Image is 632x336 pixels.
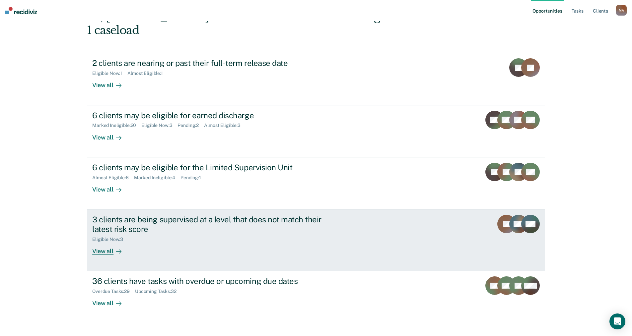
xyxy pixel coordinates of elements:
[87,157,545,209] a: 6 clients may be eligible for the Limited Supervision UnitAlmost Eligible:6Marked Ineligible:4Pen...
[87,271,545,323] a: 36 clients have tasks with overdue or upcoming due datesOverdue Tasks:29Upcoming Tasks:32View all
[92,163,325,172] div: 6 clients may be eligible for the Limited Supervision Unit
[87,53,545,105] a: 2 clients are nearing or past their full-term release dateEligible Now:1Almost Eligible:1View all
[609,313,625,329] div: Open Intercom Messenger
[134,175,180,181] div: Marked Ineligible : 4
[180,175,206,181] div: Pending : 1
[92,128,129,141] div: View all
[87,105,545,157] a: 6 clients may be eligible for earned dischargeMarked Ineligible:20Eligible Now:3Pending:2Almost E...
[92,180,129,193] div: View all
[92,111,325,120] div: 6 clients may be eligible for earned discharge
[87,10,454,37] div: Hi, [PERSON_NAME]. We’ve found some outstanding items across 1 caseload
[87,209,545,271] a: 3 clients are being supervised at a level that does not match their latest risk scoreEligible Now...
[204,123,246,128] div: Almost Eligible : 3
[127,71,168,76] div: Almost Eligible : 1
[5,7,37,14] img: Recidiviz
[92,175,134,181] div: Almost Eligible : 6
[92,242,129,255] div: View all
[92,237,128,242] div: Eligible Now : 3
[92,123,141,128] div: Marked Ineligible : 20
[141,123,177,128] div: Eligible Now : 3
[92,76,129,89] div: View all
[92,289,135,294] div: Overdue Tasks : 29
[92,215,325,234] div: 3 clients are being supervised at a level that does not match their latest risk score
[92,276,325,286] div: 36 clients have tasks with overdue or upcoming due dates
[616,5,627,16] button: MA
[92,71,127,76] div: Eligible Now : 1
[135,289,182,294] div: Upcoming Tasks : 32
[92,58,325,68] div: 2 clients are nearing or past their full-term release date
[177,123,204,128] div: Pending : 2
[616,5,627,16] div: M A
[92,294,129,307] div: View all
